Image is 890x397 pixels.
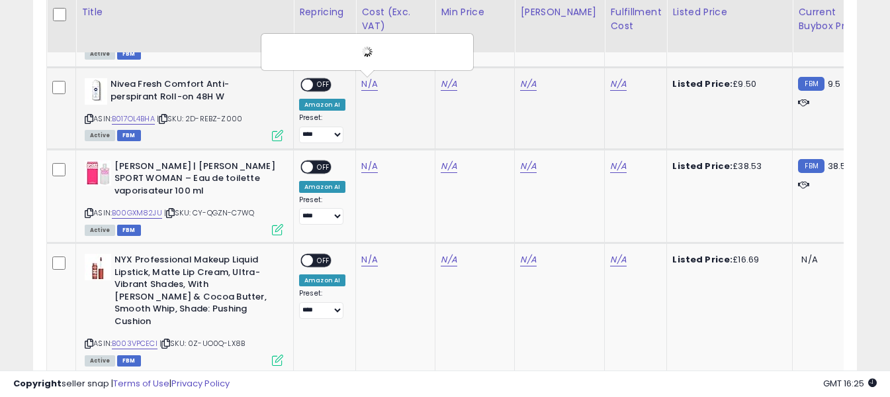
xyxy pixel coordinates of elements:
[81,5,288,19] div: Title
[85,160,283,234] div: ASIN:
[798,5,866,33] div: Current Buybox Price
[672,254,782,266] div: £16.69
[672,78,782,90] div: £9.50
[117,130,141,141] span: FBM
[823,377,877,390] span: 2025-09-16 16:25 GMT
[361,78,377,91] a: N/A
[828,160,852,172] span: 38.53
[112,338,157,349] a: B003VPCECI
[313,161,334,172] span: OFF
[13,377,62,390] strong: Copyright
[85,130,115,141] span: All listings currently available for purchase on Amazon
[798,159,824,173] small: FBM
[85,355,115,367] span: All listings currently available for purchase on Amazon
[361,160,377,173] a: N/A
[672,253,733,266] b: Listed Price:
[85,225,115,236] span: All listings currently available for purchase on Amazon
[520,160,536,173] a: N/A
[313,255,334,266] span: OFF
[299,5,350,19] div: Repricing
[85,48,115,60] span: All listings currently available for purchase on Amazon
[610,5,661,33] div: Fulfillment Cost
[112,207,162,219] a: B00GXM82JU
[85,160,111,186] img: 41WDJDXZ3tL._SL40_.jpg
[112,113,155,125] a: B017OL4BHA
[520,78,536,91] a: N/A
[117,48,141,60] span: FBM
[610,253,626,266] a: N/A
[117,355,141,367] span: FBM
[672,78,733,90] b: Listed Price:
[801,253,817,266] span: N/A
[114,160,275,201] b: [PERSON_NAME] | [PERSON_NAME] SPORT WOMAN – Eau de toilette vaporisateur 100 ml
[828,78,840,90] span: 9.5
[441,78,457,91] a: N/A
[299,181,345,193] div: Amazon AI
[313,80,334,91] span: OFF
[299,196,345,225] div: Preset:
[610,160,626,173] a: N/A
[157,113,242,124] span: | SKU: 2D-REBZ-Z000
[441,253,457,266] a: N/A
[798,77,824,91] small: FBM
[85,78,107,105] img: 31fqHTM45oL._SL40_.jpg
[520,253,536,266] a: N/A
[299,289,345,319] div: Preset:
[299,274,345,286] div: Amazon AI
[610,78,626,91] a: N/A
[441,5,509,19] div: Min Price
[113,377,169,390] a: Terms of Use
[441,160,457,173] a: N/A
[672,160,733,172] b: Listed Price:
[117,225,141,236] span: FBM
[114,254,275,331] b: NYX Professional Makeup Liquid Lipstick, Matte Lip Cream, Ultra-Vibrant Shades, With [PERSON_NAME...
[85,254,111,280] img: 31IVUGxagyL._SL40_.jpg
[672,160,782,172] div: £38.53
[111,78,271,106] b: Nivea Fresh Comfort Anti-perspirant Roll-on 48H W
[171,377,230,390] a: Privacy Policy
[299,113,345,143] div: Preset:
[164,207,254,218] span: | SKU: CY-QGZN-C7WQ
[13,378,230,390] div: seller snap | |
[299,99,345,111] div: Amazon AI
[361,5,429,33] div: Cost (Exc. VAT)
[159,338,245,349] span: | SKU: 0Z-UO0Q-LX8B
[520,5,599,19] div: [PERSON_NAME]
[85,78,283,140] div: ASIN:
[361,253,377,266] a: N/A
[672,5,787,19] div: Listed Price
